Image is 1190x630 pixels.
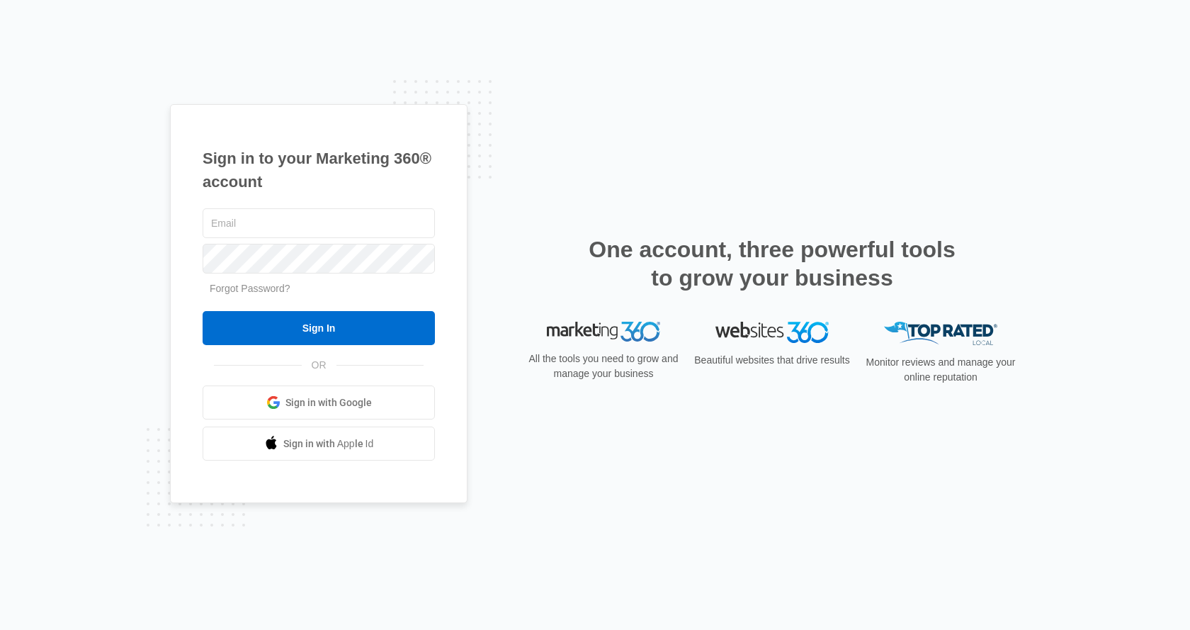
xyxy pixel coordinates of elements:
span: Sign in with Google [285,395,372,410]
a: Sign in with Apple Id [203,427,435,461]
input: Email [203,208,435,238]
h2: One account, three powerful tools to grow your business [584,235,960,292]
p: All the tools you need to grow and manage your business [524,351,683,381]
p: Monitor reviews and manage your online reputation [861,355,1020,385]
input: Sign In [203,311,435,345]
span: Sign in with Apple Id [283,437,374,451]
img: Top Rated Local [884,322,997,345]
span: OR [302,358,336,373]
img: Websites 360 [715,322,829,342]
img: Marketing 360 [547,322,660,342]
a: Sign in with Google [203,386,435,420]
a: Forgot Password? [210,283,290,294]
h1: Sign in to your Marketing 360® account [203,147,435,193]
p: Beautiful websites that drive results [693,353,851,368]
